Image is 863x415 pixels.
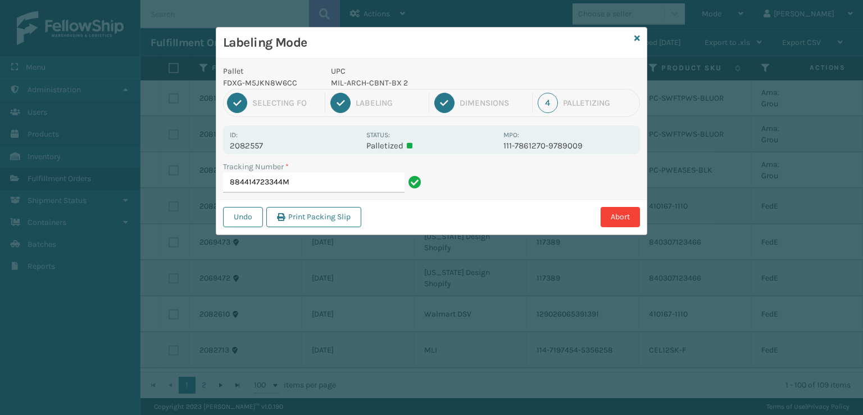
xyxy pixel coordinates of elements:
label: MPO: [503,131,519,139]
p: MIL-ARCH-CBNT-BX 2 [331,77,497,89]
button: Undo [223,207,263,227]
div: Labeling [356,98,423,108]
div: 2 [330,93,351,113]
label: Status: [366,131,390,139]
p: UPC [331,65,497,77]
label: Id: [230,131,238,139]
div: Palletizing [563,98,636,108]
div: Dimensions [460,98,527,108]
div: 1 [227,93,247,113]
div: 4 [538,93,558,113]
p: Palletized [366,141,496,151]
button: Abort [601,207,640,227]
p: FDXG-M5JKN8W6CC [223,77,317,89]
div: 3 [434,93,455,113]
p: 111-7861270-9789009 [503,141,633,151]
p: 2082557 [230,141,360,151]
button: Print Packing Slip [266,207,361,227]
h3: Labeling Mode [223,34,630,51]
p: Pallet [223,65,317,77]
div: Selecting FO [252,98,320,108]
label: Tracking Number [223,161,289,173]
